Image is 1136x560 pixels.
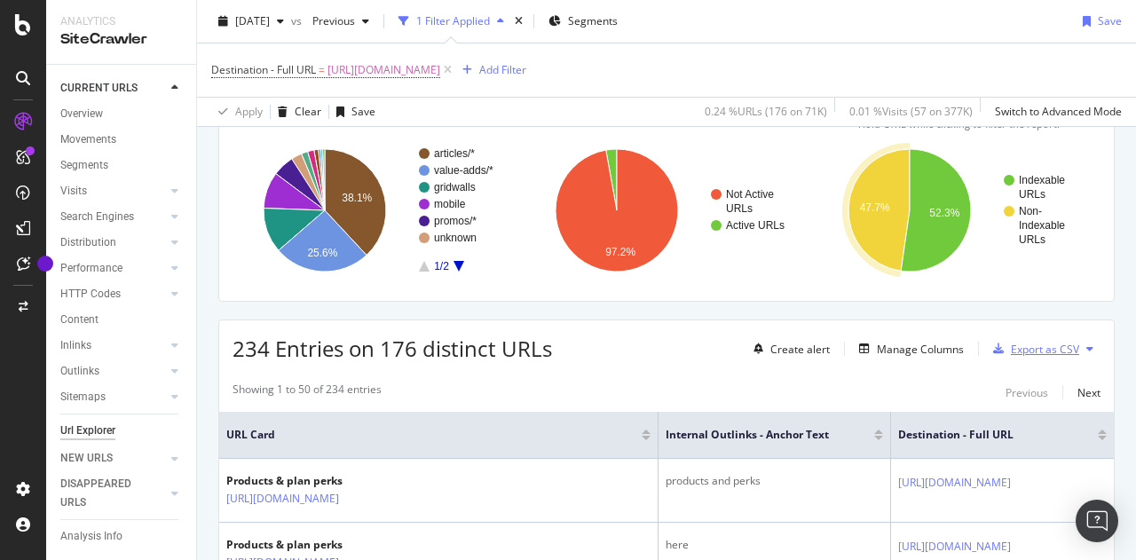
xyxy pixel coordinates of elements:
[60,285,166,304] a: HTTP Codes
[60,182,166,201] a: Visits
[60,208,134,226] div: Search Engines
[60,182,87,201] div: Visits
[60,79,166,98] a: CURRENT URLS
[770,342,830,357] div: Create alert
[271,98,321,126] button: Clear
[60,156,184,175] a: Segments
[60,422,184,440] a: Url Explorer
[817,133,1096,288] svg: A chart.
[60,388,166,406] a: Sitemaps
[898,474,1011,492] a: [URL][DOMAIN_NAME]
[60,449,166,468] a: NEW URLS
[60,79,138,98] div: CURRENT URLS
[541,7,625,35] button: Segments
[705,104,827,119] div: 0.24 % URLs ( 176 on 71K )
[434,164,493,177] text: value-adds/*
[606,246,636,258] text: 97.2%
[455,59,526,81] button: Add Filter
[60,311,184,329] a: Content
[568,13,618,28] span: Segments
[726,219,785,232] text: Active URLs
[60,208,166,226] a: Search Engines
[60,362,99,381] div: Outlinks
[726,202,753,215] text: URLs
[726,188,774,201] text: Not Active
[233,133,511,288] div: A chart.
[1019,205,1042,217] text: Non-
[60,233,166,252] a: Distribution
[60,336,91,355] div: Inlinks
[351,104,375,119] div: Save
[319,62,325,77] span: =
[235,104,263,119] div: Apply
[226,537,416,553] div: Products & plan perks
[60,449,113,468] div: NEW URLS
[226,490,339,508] a: [URL][DOMAIN_NAME]
[416,13,490,28] div: 1 Filter Applied
[60,156,108,175] div: Segments
[1077,385,1100,400] div: Next
[898,427,1071,443] span: Destination - Full URL
[327,58,440,83] span: [URL][DOMAIN_NAME]
[479,62,526,77] div: Add Filter
[746,335,830,363] button: Create alert
[60,422,115,440] div: Url Explorer
[60,285,121,304] div: HTTP Codes
[1011,342,1079,357] div: Export as CSV
[988,98,1122,126] button: Switch to Advanced Mode
[60,475,166,512] a: DISAPPEARED URLS
[391,7,511,35] button: 1 Filter Applied
[434,215,477,227] text: promos/*
[233,382,382,403] div: Showing 1 to 50 of 234 entries
[434,198,466,210] text: mobile
[60,475,150,512] div: DISAPPEARED URLS
[434,260,449,272] text: 1/2
[995,104,1122,119] div: Switch to Advanced Mode
[849,104,973,119] div: 0.01 % Visits ( 57 on 377K )
[1019,188,1045,201] text: URLs
[60,130,116,149] div: Movements
[1019,174,1065,186] text: Indexable
[434,232,477,244] text: unknown
[929,207,959,219] text: 52.3%
[211,62,316,77] span: Destination - Full URL
[986,335,1079,363] button: Export as CSV
[305,7,376,35] button: Previous
[60,105,184,123] a: Overview
[898,538,1011,556] a: [URL][DOMAIN_NAME]
[666,473,884,489] div: products and perks
[305,13,355,28] span: Previous
[233,334,552,363] span: 234 Entries on 176 distinct URLs
[226,473,416,489] div: Products & plan perks
[1019,233,1045,246] text: URLs
[211,98,263,126] button: Apply
[852,338,964,359] button: Manage Columns
[60,14,182,29] div: Analytics
[666,427,848,443] span: Internal Outlinks - Anchor Text
[1006,385,1048,400] div: Previous
[291,13,305,28] span: vs
[329,98,375,126] button: Save
[60,105,103,123] div: Overview
[295,104,321,119] div: Clear
[226,427,637,443] span: URL Card
[60,130,184,149] a: Movements
[342,192,372,204] text: 38.1%
[60,29,182,50] div: SiteCrawler
[60,527,184,546] a: Analysis Info
[307,247,337,259] text: 25.6%
[434,181,476,193] text: gridwalls
[60,527,122,546] div: Analysis Info
[1006,382,1048,403] button: Previous
[37,256,53,272] div: Tooltip anchor
[511,12,526,30] div: times
[235,13,270,28] span: 2025 Aug. 17th
[60,259,122,278] div: Performance
[1019,219,1065,232] text: Indexable
[434,147,475,160] text: articles/*
[525,133,803,288] svg: A chart.
[1098,13,1122,28] div: Save
[1077,382,1100,403] button: Next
